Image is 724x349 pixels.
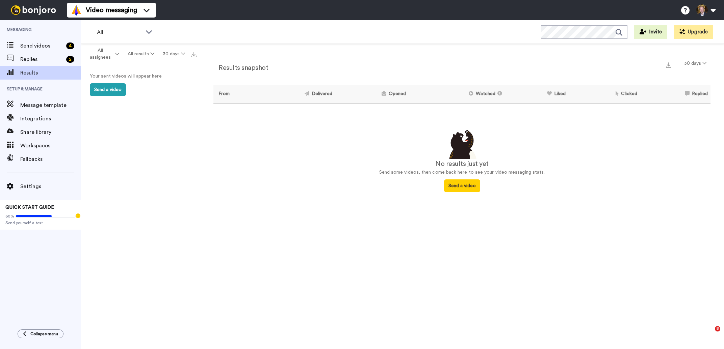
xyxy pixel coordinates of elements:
[634,25,667,39] button: Invite
[254,85,335,104] th: Delivered
[20,128,81,136] span: Share library
[191,52,197,57] img: export.svg
[20,55,63,63] span: Replies
[90,83,126,96] button: Send a video
[568,85,640,104] th: Clicked
[409,85,507,104] th: Watched
[444,179,480,192] button: Send a video
[674,25,713,39] button: Upgrade
[20,42,63,50] span: Send videos
[335,85,409,104] th: Opened
[20,182,81,191] span: Settings
[20,142,81,150] span: Workspaces
[664,60,673,69] button: Export a summary of each team member’s results that match this filter now.
[715,326,720,331] span: 8
[444,183,480,188] a: Send a video
[213,169,710,176] p: Send some videos, then come back here to see your video messaging stats.
[213,64,268,71] h2: Results snapshot
[8,5,59,15] img: bj-logo-header-white.svg
[30,331,58,337] span: Collapse menu
[82,45,124,63] button: All assignees
[158,48,189,60] button: 30 days
[20,115,81,123] span: Integrations
[5,205,54,210] span: QUICK START GUIDE
[507,85,568,104] th: Liked
[75,213,81,219] div: Tooltip anchor
[189,49,199,59] button: Export all results that match these filters now.
[86,5,137,15] span: Video messaging
[20,155,81,163] span: Fallbacks
[20,69,81,77] span: Results
[666,62,671,68] img: export.svg
[66,42,74,49] div: 4
[90,73,191,80] p: Your sent videos will appear here
[701,326,717,342] iframe: Intercom live chat
[97,28,142,36] span: All
[640,85,710,104] th: Replied
[213,159,710,169] div: No results just yet
[66,56,74,63] div: 2
[71,5,82,16] img: vm-color.svg
[213,85,254,104] th: From
[124,48,159,60] button: All results
[5,220,76,226] span: Send yourself a test
[20,101,81,109] span: Message template
[680,57,710,69] button: 30 days
[86,47,114,61] span: All assignees
[5,213,14,219] span: 60%
[18,329,63,338] button: Collapse menu
[445,128,479,159] img: results-emptystates.png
